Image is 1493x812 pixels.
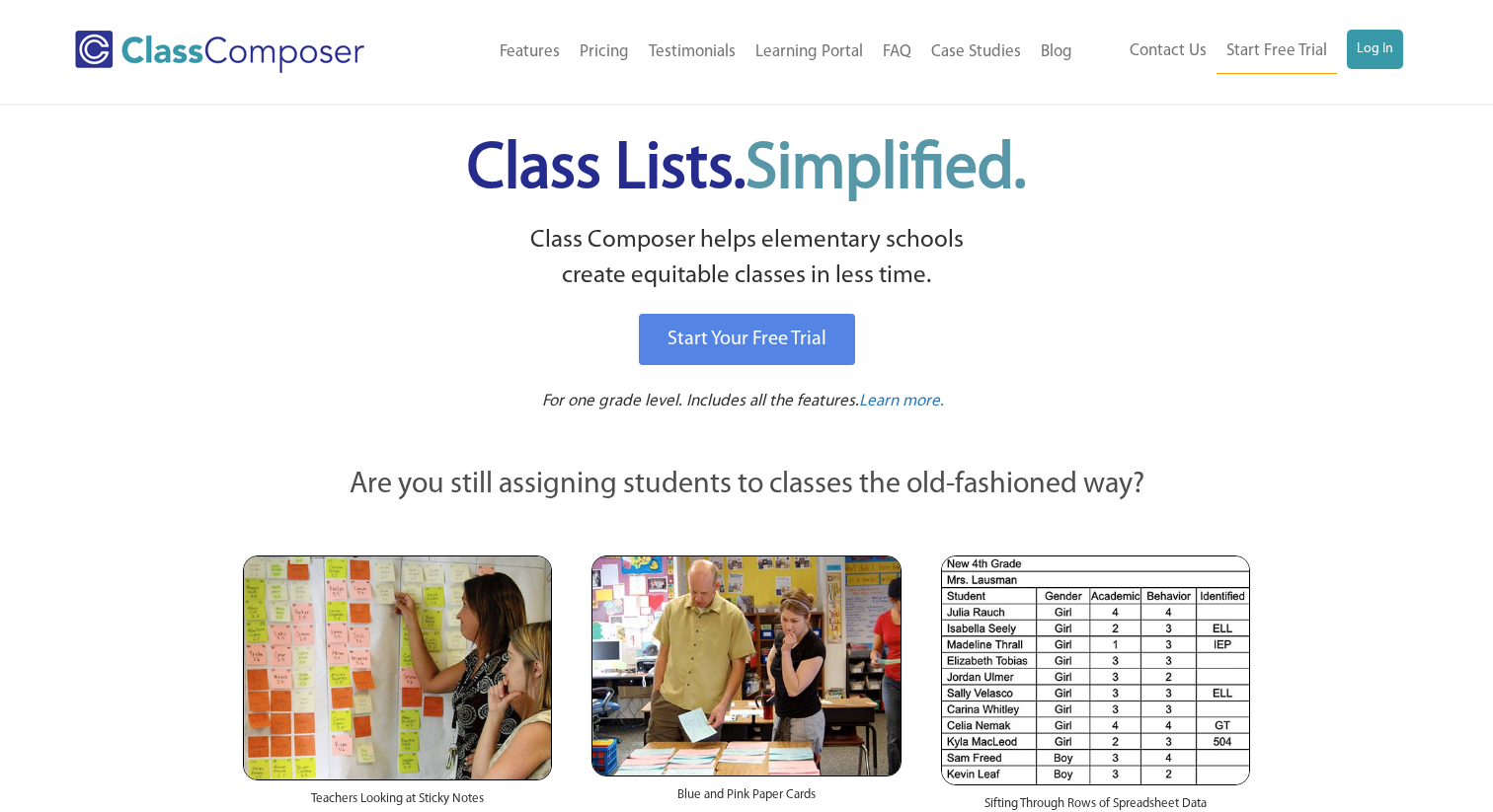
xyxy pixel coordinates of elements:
nav: Header Menu [1082,30,1403,74]
span: Start Your Free Trial [668,330,826,349]
a: Learning Portal [746,31,873,74]
img: Spreadsheets [941,555,1250,785]
a: Learn more. [859,390,944,414]
p: Are you still assigning students to classes the old-fashioned way? [243,464,1250,507]
img: Blue and Pink Paper Cards [591,555,901,775]
span: Class Lists. [467,138,1026,202]
a: FAQ [873,31,921,74]
a: Features [490,31,570,74]
a: Contact Us [1120,30,1217,73]
a: Case Studies [921,31,1031,74]
nav: Header Menu [426,31,1082,74]
span: Learn more. [859,393,944,409]
p: Class Composer helps elementary schools create equitable classes in less time. [240,223,1253,295]
a: Blog [1031,31,1082,74]
a: Testimonials [639,31,746,74]
span: For one grade level. Includes all the features. [542,393,859,409]
img: Teachers Looking at Sticky Notes [243,555,552,780]
img: Class Composer [75,31,364,73]
a: Start Free Trial [1217,30,1337,74]
a: Pricing [570,31,639,74]
a: Start Your Free Trial [639,314,855,365]
a: Log In [1347,30,1403,69]
span: Simplified. [746,138,1026,202]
